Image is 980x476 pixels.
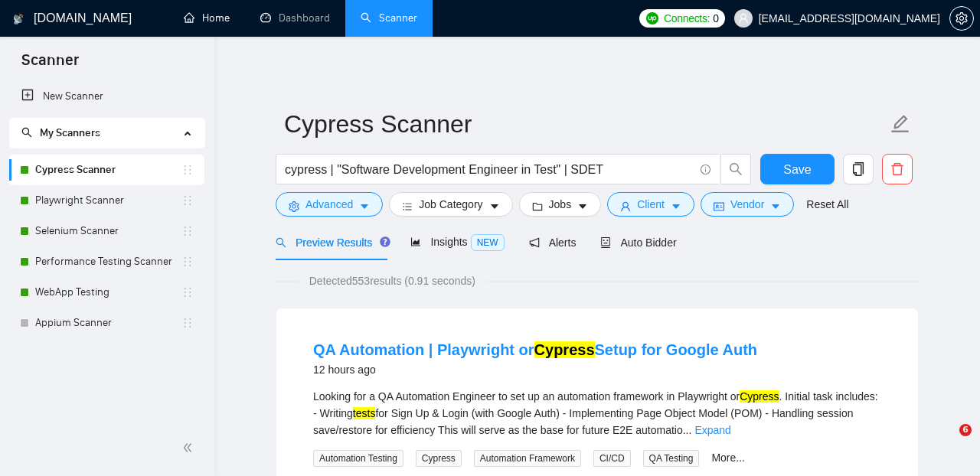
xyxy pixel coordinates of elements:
a: More... [711,452,745,464]
span: Auto Bidder [600,236,676,249]
span: My Scanners [40,126,100,139]
span: search [721,162,750,176]
input: Scanner name... [284,105,887,143]
span: Jobs [549,196,572,213]
button: folderJobscaret-down [519,192,602,217]
span: delete [883,162,912,176]
span: holder [181,164,194,176]
mark: Cypress [534,341,595,358]
a: Cypress Scanner [35,155,181,185]
span: robot [600,237,611,248]
button: search [720,154,751,184]
div: 12 hours ago [313,360,757,379]
span: Save [783,160,811,179]
a: Reset All [806,196,848,213]
span: CI/CD [593,450,631,467]
span: caret-down [671,201,681,212]
span: Client [637,196,665,213]
span: 0 [713,10,719,27]
span: user [620,201,631,212]
span: caret-down [770,201,781,212]
a: Selenium Scanner [35,216,181,246]
span: area-chart [410,236,421,247]
span: copy [844,162,873,176]
mark: tests [353,407,376,419]
span: Automation Testing [313,450,403,467]
li: New Scanner [9,81,204,112]
span: caret-down [489,201,500,212]
span: Cypress [416,450,462,467]
span: Automation Framework [474,450,581,467]
span: QA Testing [643,450,700,467]
a: searchScanner [361,11,417,24]
li: Appium Scanner [9,308,204,338]
span: caret-down [577,201,588,212]
span: Scanner [9,49,91,81]
button: copy [843,154,874,184]
a: dashboardDashboard [260,11,330,24]
span: search [276,237,286,248]
span: bars [402,201,413,212]
button: delete [882,154,913,184]
span: caret-down [359,201,370,212]
span: edit [890,114,910,134]
a: QA Automation | Playwright orCypressSetup for Google Auth [313,341,757,358]
button: settingAdvancedcaret-down [276,192,383,217]
span: search [21,127,32,138]
span: Preview Results [276,236,386,249]
span: holder [181,194,194,207]
span: Connects: [664,10,710,27]
a: Appium Scanner [35,308,181,338]
a: homeHome [184,11,230,24]
button: userClientcaret-down [607,192,694,217]
span: Detected 553 results (0.91 seconds) [299,272,486,289]
span: holder [181,256,194,268]
span: holder [181,225,194,237]
span: Insights [410,236,504,248]
button: Save [760,154,835,184]
img: logo [13,7,24,31]
span: Advanced [305,196,353,213]
span: user [738,13,749,24]
span: setting [289,201,299,212]
button: setting [949,6,974,31]
span: My Scanners [21,126,100,139]
span: 6 [959,424,972,436]
span: folder [532,201,543,212]
span: info-circle [701,165,710,174]
input: Search Freelance Jobs... [285,160,694,179]
li: Playwright Scanner [9,185,204,216]
div: Looking for a QA Automation Engineer to set up an automation framework in Playwright or . Initial... [313,388,881,439]
img: upwork-logo.png [646,12,658,24]
a: setting [949,12,974,24]
a: Playwright Scanner [35,185,181,216]
a: Performance Testing Scanner [35,246,181,277]
button: barsJob Categorycaret-down [389,192,512,217]
li: Performance Testing Scanner [9,246,204,277]
span: holder [181,286,194,298]
li: Cypress Scanner [9,155,204,185]
span: NEW [471,234,505,251]
mark: Cypress [740,390,779,403]
a: Expand [694,424,730,436]
span: double-left [182,440,198,455]
li: Selenium Scanner [9,216,204,246]
span: holder [181,317,194,329]
span: idcard [714,201,724,212]
span: notification [529,237,540,248]
span: Vendor [730,196,764,213]
span: Alerts [529,236,577,249]
div: Tooltip anchor [378,235,392,249]
iframe: Intercom live chat [928,424,965,461]
span: setting [950,12,973,24]
a: New Scanner [21,81,192,112]
li: WebApp Testing [9,277,204,308]
span: ... [683,424,692,436]
span: Job Category [419,196,482,213]
button: idcardVendorcaret-down [701,192,794,217]
a: WebApp Testing [35,277,181,308]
